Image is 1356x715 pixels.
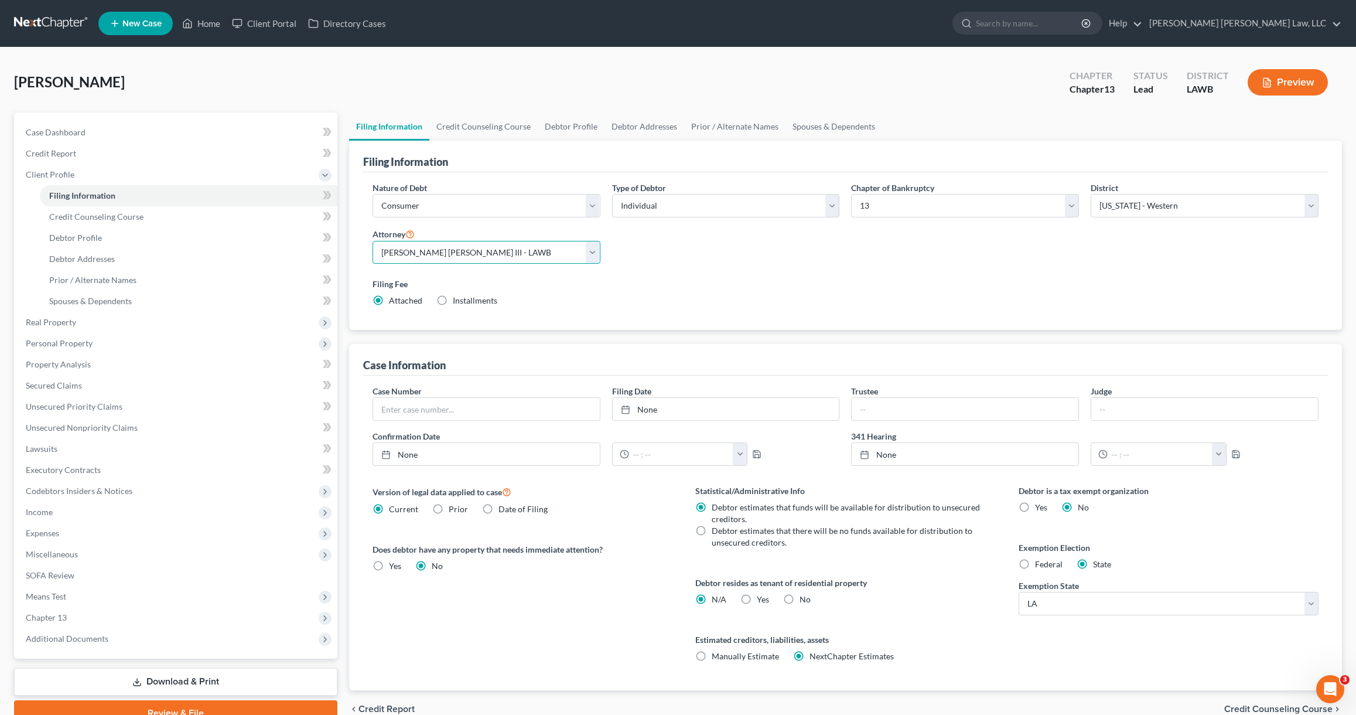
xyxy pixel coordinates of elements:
label: Confirmation Date [367,430,846,442]
span: Expenses [26,528,59,538]
label: Trustee [851,385,878,397]
label: Filing Fee [373,278,1319,290]
a: Credit Report [16,143,337,164]
a: Prior / Alternate Names [40,270,337,291]
a: None [373,443,600,465]
div: Filing Information [363,155,448,169]
span: Secured Claims [26,380,82,390]
span: Prior [449,504,468,514]
a: Secured Claims [16,375,337,396]
span: Spouses & Dependents [49,296,132,306]
a: Directory Cases [302,13,392,34]
span: No [800,594,811,604]
span: Unsecured Nonpriority Claims [26,423,138,433]
label: Filing Date [612,385,651,397]
label: Debtor resides as tenant of residential property [695,577,995,589]
a: Debtor Addresses [604,113,684,141]
a: Unsecured Priority Claims [16,396,337,417]
a: Filing Information [40,185,337,206]
label: Estimated creditors, liabilities, assets [695,634,995,646]
a: Property Analysis [16,354,337,375]
div: Chapter [1070,83,1115,96]
button: Preview [1248,69,1328,96]
a: Download & Print [14,668,337,696]
span: Yes [1035,502,1047,512]
label: Exemption Election [1019,542,1319,554]
a: Credit Counseling Course [40,206,337,227]
label: Does debtor have any property that needs immediate attention? [373,543,672,556]
span: Executory Contracts [26,465,101,475]
div: Case Information [363,358,446,372]
span: Yes [389,561,401,571]
span: Case Dashboard [26,127,86,137]
span: State [1093,559,1111,569]
span: No [1078,502,1089,512]
a: Credit Counseling Course [429,113,538,141]
span: Debtor estimates that there will be no funds available for distribution to unsecured creditors. [712,526,972,547]
input: -- [852,398,1078,420]
label: Attorney [373,227,415,241]
span: Personal Property [26,338,93,348]
span: Attached [389,295,422,305]
a: Spouses & Dependents [40,291,337,312]
span: Credit Report [26,148,76,158]
label: Debtor is a tax exempt organization [1019,485,1319,497]
div: District [1187,69,1229,83]
span: Prior / Alternate Names [49,275,136,285]
span: Miscellaneous [26,549,78,559]
span: Income [26,507,53,517]
span: Unsecured Priority Claims [26,401,122,411]
label: Version of legal data applied to case [373,485,672,499]
a: Executory Contracts [16,459,337,481]
a: None [613,398,839,420]
input: -- : -- [1108,443,1212,465]
input: -- : -- [629,443,734,465]
span: Lawsuits [26,444,57,454]
a: Debtor Addresses [40,248,337,270]
span: 13 [1104,83,1115,94]
a: None [852,443,1078,465]
label: Type of Debtor [612,182,666,194]
span: Property Analysis [26,359,91,369]
a: Lawsuits [16,438,337,459]
span: Credit Counseling Course [1224,704,1333,714]
div: Chapter [1070,69,1115,83]
span: New Case [122,19,162,28]
span: Chapter 13 [26,612,67,622]
span: Installments [453,295,497,305]
a: Help [1103,13,1142,34]
input: Search by name... [976,12,1083,34]
input: -- [1091,398,1318,420]
span: NextChapter Estimates [809,651,894,661]
span: Codebtors Insiders & Notices [26,486,132,496]
span: N/A [712,594,726,604]
i: chevron_left [349,704,358,714]
a: Client Portal [226,13,302,34]
a: SOFA Review [16,565,337,586]
span: Credit Counseling Course [49,212,144,222]
label: Statistical/Administrative Info [695,485,995,497]
span: Additional Documents [26,634,108,643]
div: LAWB [1187,83,1229,96]
span: 3 [1340,675,1350,685]
i: chevron_right [1333,704,1342,714]
label: Nature of Debt [373,182,427,194]
div: Status [1133,69,1168,83]
a: Home [176,13,226,34]
input: Enter case number... [373,398,600,420]
a: Prior / Alternate Names [684,113,785,141]
a: Spouses & Dependents [785,113,882,141]
a: Debtor Profile [40,227,337,248]
label: 341 Hearing [845,430,1324,442]
a: Debtor Profile [538,113,604,141]
a: Filing Information [349,113,429,141]
span: Client Profile [26,169,74,179]
span: No [432,561,443,571]
span: Federal [1035,559,1063,569]
span: Debtor estimates that funds will be available for distribution to unsecured creditors. [712,502,980,524]
span: Date of Filing [498,504,548,514]
label: Case Number [373,385,422,397]
a: [PERSON_NAME] [PERSON_NAME] Law, LLC [1143,13,1341,34]
span: [PERSON_NAME] [14,73,125,90]
button: chevron_left Credit Report [349,704,415,714]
